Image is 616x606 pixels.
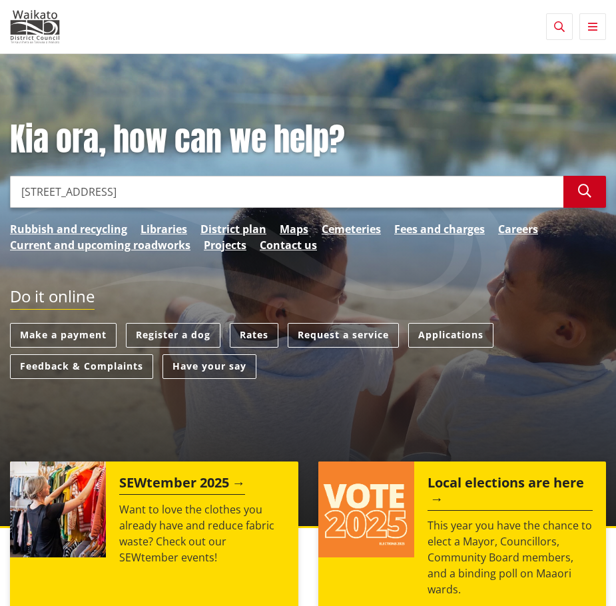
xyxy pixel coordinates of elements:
[162,354,256,379] a: Have your say
[408,323,493,348] a: Applications
[428,517,593,597] p: This year you have the chance to elect a Mayor, Councillors, Community Board members, and a bindi...
[204,237,246,253] a: Projects
[498,221,538,237] a: Careers
[10,354,153,379] a: Feedback & Complaints
[10,10,60,43] img: Waikato District Council - Te Kaunihera aa Takiwaa o Waikato
[322,221,381,237] a: Cemeteries
[555,550,603,598] iframe: Messenger Launcher
[119,475,245,495] h2: SEWtember 2025
[280,221,308,237] a: Maps
[10,461,106,557] img: SEWtember
[10,221,127,237] a: Rubbish and recycling
[200,221,266,237] a: District plan
[394,221,485,237] a: Fees and charges
[10,121,606,159] h1: Kia ora, how can we help?
[126,323,220,348] a: Register a dog
[230,323,278,348] a: Rates
[318,461,414,557] img: Vote 2025
[10,287,95,310] h2: Do it online
[10,176,563,208] input: Search input
[288,323,399,348] a: Request a service
[260,237,317,253] a: Contact us
[10,237,190,253] a: Current and upcoming roadworks
[10,323,117,348] a: Make a payment
[119,501,284,565] p: Want to love the clothes you already have and reduce fabric waste? Check out our SEWtember events!
[428,475,593,511] h2: Local elections are here
[141,221,187,237] a: Libraries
